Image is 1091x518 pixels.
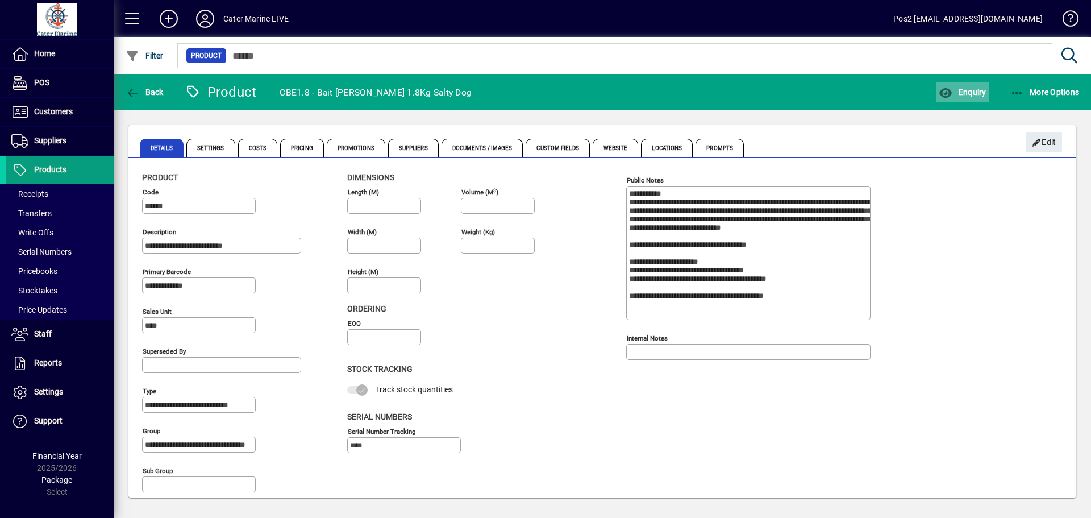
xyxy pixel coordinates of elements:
mat-label: Type [143,387,156,395]
span: Suppliers [388,139,439,157]
span: POS [34,78,49,87]
span: Write Offs [11,228,53,237]
span: Receipts [11,189,48,198]
span: Stocktakes [11,286,57,295]
a: Settings [6,378,114,407]
span: More Options [1010,88,1080,97]
mat-label: Internal Notes [627,334,668,342]
span: Home [34,49,55,58]
a: POS [6,69,114,97]
mat-label: EOQ [348,320,361,328]
span: Customers [34,107,73,116]
span: Financial Year [32,451,82,461]
span: Product [191,50,222,61]
mat-label: Sales unit [143,308,172,316]
span: Serial Numbers [347,412,412,421]
span: Custom Fields [526,139,589,157]
mat-label: Primary barcode [143,268,191,276]
button: Add [151,9,187,29]
app-page-header-button: Back [114,82,176,102]
span: Edit [1032,133,1056,152]
span: Filter [126,51,164,60]
button: Back [123,82,166,102]
a: Price Updates [6,300,114,320]
span: Pricing [280,139,324,157]
a: Home [6,40,114,68]
mat-label: Volume (m ) [461,188,498,196]
a: Receipts [6,184,114,204]
span: Documents / Images [442,139,523,157]
mat-label: Public Notes [627,176,664,184]
div: Pos2 [EMAIL_ADDRESS][DOMAIN_NAME] [893,10,1043,28]
a: Serial Numbers [6,242,114,262]
a: Stocktakes [6,281,114,300]
mat-label: Code [143,188,159,196]
span: Product [142,173,178,182]
span: Promotions [327,139,385,157]
span: Settings [186,139,235,157]
mat-label: Serial Number tracking [348,427,415,435]
span: Price Updates [11,305,67,314]
a: Suppliers [6,127,114,155]
span: Prompts [696,139,744,157]
span: Costs [238,139,278,157]
span: Pricebooks [11,267,57,276]
span: Website [593,139,639,157]
div: CBE1.8 - Bait [PERSON_NAME] 1.8Kg Salty Dog [280,84,472,102]
span: Reports [34,358,62,367]
mat-label: Weight (Kg) [461,228,495,236]
mat-label: Sub group [143,467,173,475]
a: Pricebooks [6,262,114,281]
a: Write Offs [6,223,114,242]
a: Staff [6,320,114,349]
span: Enquiry [939,88,986,97]
a: Support [6,407,114,436]
span: Ordering [347,304,386,313]
mat-label: Width (m) [348,228,377,236]
button: Profile [187,9,223,29]
button: Edit [1026,132,1062,152]
span: Details [140,139,184,157]
span: Suppliers [34,136,66,145]
mat-label: Height (m) [348,268,378,276]
span: Track stock quantities [376,385,453,394]
span: Support [34,416,63,425]
sup: 3 [493,187,496,193]
button: Enquiry [936,82,989,102]
a: Reports [6,349,114,378]
span: Stock Tracking [347,364,413,374]
span: Settings [34,387,63,396]
span: Serial Numbers [11,247,72,256]
span: Dimensions [347,173,394,182]
a: Transfers [6,204,114,223]
mat-label: Description [143,228,176,236]
span: Staff [34,329,52,338]
span: Products [34,165,66,174]
mat-label: Superseded by [143,347,186,355]
span: Locations [641,139,693,157]
div: Cater Marine LIVE [223,10,289,28]
span: Back [126,88,164,97]
span: Transfers [11,209,52,218]
button: Filter [123,45,166,66]
button: More Options [1007,82,1082,102]
mat-label: Length (m) [348,188,379,196]
mat-label: Group [143,427,160,435]
a: Knowledge Base [1054,2,1077,39]
a: Customers [6,98,114,126]
div: Product [185,83,257,101]
span: Package [41,475,72,484]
